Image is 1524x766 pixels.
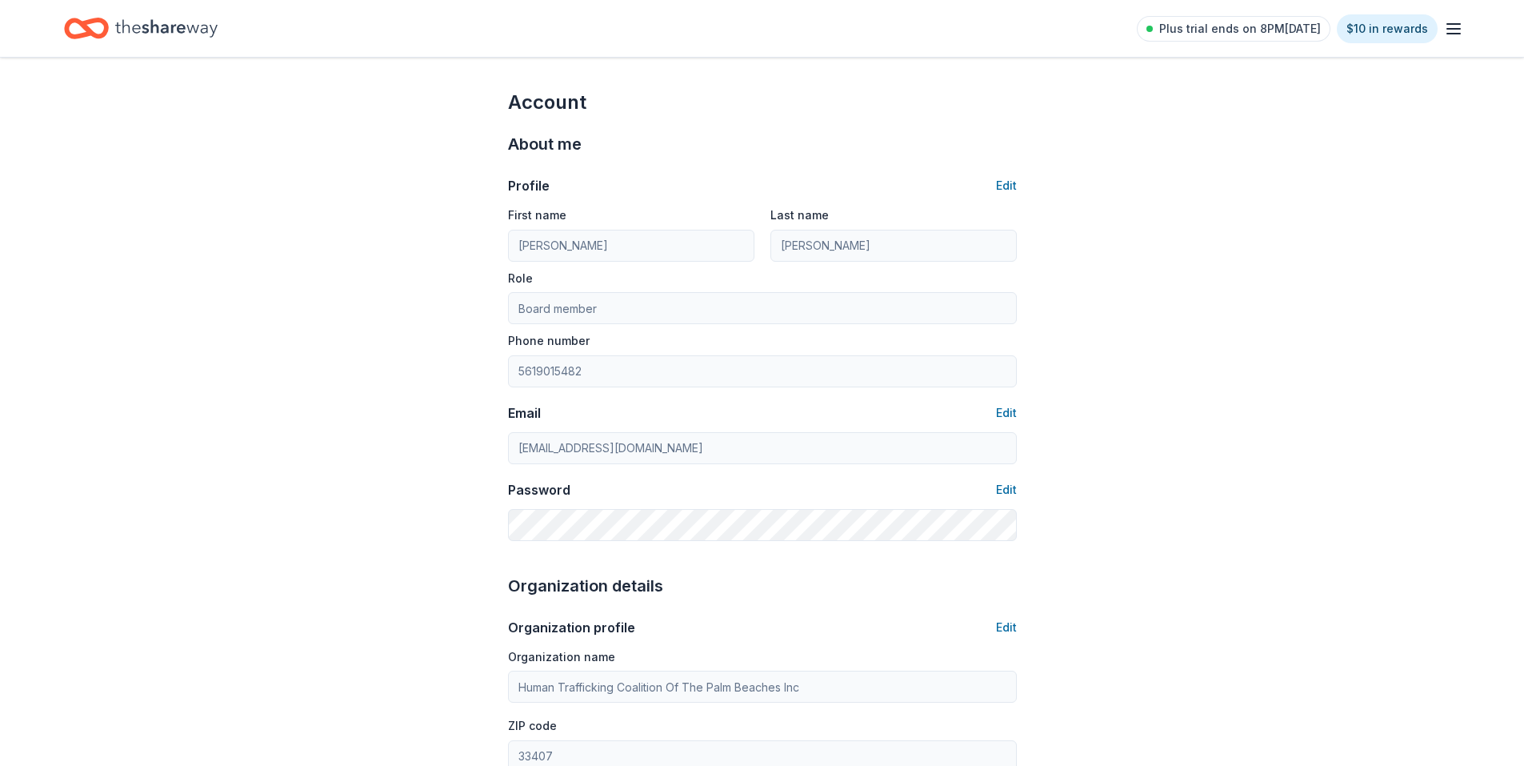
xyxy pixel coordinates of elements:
label: Phone number [508,333,590,349]
button: Edit [996,480,1017,499]
div: Organization details [508,573,1017,599]
label: First name [508,207,566,223]
span: Plus trial ends on 8PM[DATE] [1159,19,1321,38]
button: Edit [996,403,1017,423]
a: Plus trial ends on 8PM[DATE] [1137,16,1330,42]
a: $10 in rewards [1337,14,1438,43]
label: ZIP code [508,718,557,734]
div: About me [508,131,1017,157]
label: Organization name [508,649,615,665]
label: Last name [770,207,829,223]
div: Password [508,480,570,499]
button: Edit [996,618,1017,637]
button: Edit [996,176,1017,195]
a: Home [64,10,218,47]
label: Role [508,271,533,287]
div: Email [508,403,541,423]
div: Profile [508,176,550,195]
div: Account [508,90,1017,115]
div: Organization profile [508,618,635,637]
